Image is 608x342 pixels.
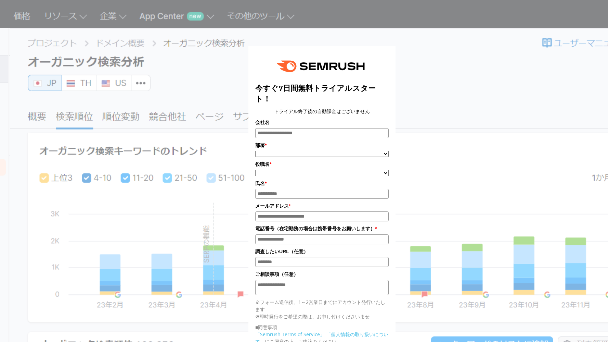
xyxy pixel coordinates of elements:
label: 調査したいURL（任意） [255,248,389,255]
p: ※フォーム送信後、1～2営業日までにアカウント発行いたします ※即時発行をご希望の際は、お申し付けくださいませ [255,298,389,320]
p: ■同意事項 [255,323,389,331]
a: 「Semrush Terms of Service」 [255,331,325,338]
label: 部署 [255,142,389,149]
label: 役職名 [255,160,389,168]
label: 電話番号（在宅勤務の場合は携帯番号をお願いします） [255,225,389,232]
label: 氏名 [255,180,389,187]
label: ご相談事項（任意） [255,270,389,278]
img: e6a379fe-ca9f-484e-8561-e79cf3a04b3f.png [272,53,372,80]
label: 会社名 [255,119,389,126]
title: 今すぐ7日間無料トライアルスタート！ [255,83,389,104]
center: トライアル終了後の自動課金はございません [255,108,389,115]
label: メールアドレス [255,202,389,210]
